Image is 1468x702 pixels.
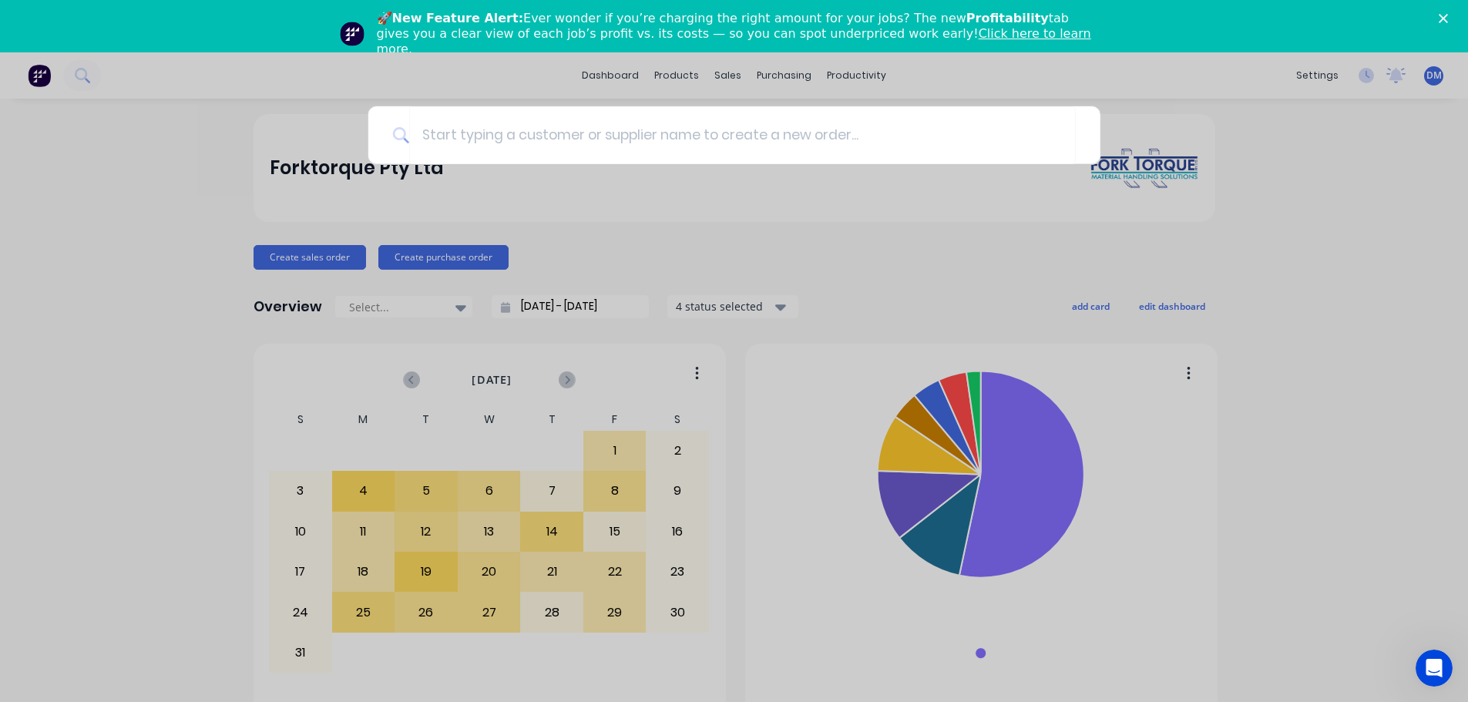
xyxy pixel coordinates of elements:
[377,26,1091,56] a: Click here to learn more.
[340,22,364,46] img: Profile image for Team
[377,11,1104,57] div: 🚀 Ever wonder if you’re charging the right amount for your jobs? The new tab gives you a clear vi...
[1439,14,1454,23] div: Close
[1416,650,1453,687] iframe: Intercom live chat
[966,11,1049,25] b: Profitability
[392,11,524,25] b: New Feature Alert:
[409,106,1076,164] input: Start typing a customer or supplier name to create a new order...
